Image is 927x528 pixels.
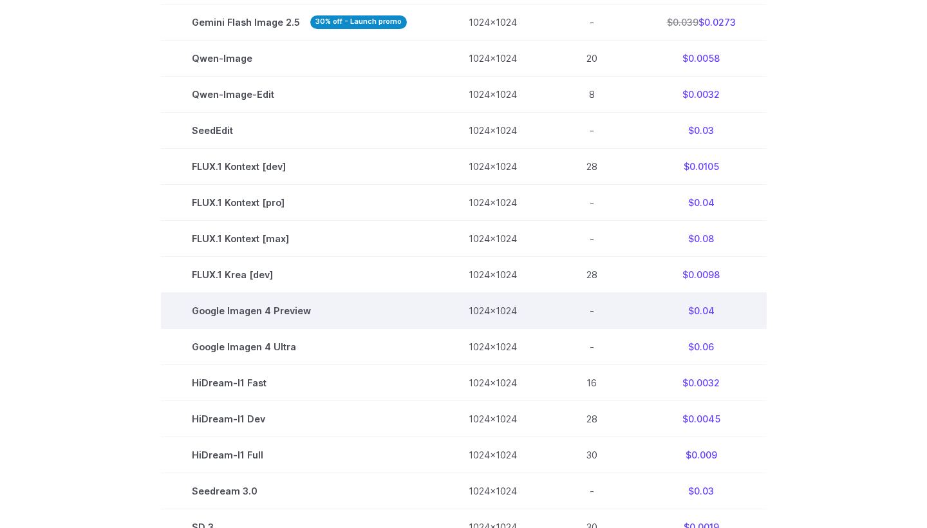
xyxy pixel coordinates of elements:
td: $0.0032 [636,365,767,401]
td: 1024x1024 [438,473,548,509]
td: - [548,221,636,257]
td: FLUX.1 Kontext [dev] [161,148,438,184]
td: $0.0098 [636,257,767,293]
td: 8 [548,76,636,112]
td: HiDream-I1 Fast [161,365,438,401]
td: - [548,112,636,148]
td: $0.0058 [636,40,767,76]
td: 1024x1024 [438,401,548,437]
td: - [548,4,636,40]
td: - [548,293,636,329]
td: 1024x1024 [438,184,548,220]
td: - [548,184,636,220]
td: 1024x1024 [438,76,548,112]
td: $0.0032 [636,76,767,112]
td: $0.0105 [636,148,767,184]
strong: 30% off - Launch promo [310,15,407,29]
td: 28 [548,148,636,184]
td: HiDream-I1 Full [161,437,438,473]
td: Google Imagen 4 Preview [161,293,438,329]
td: 1024x1024 [438,257,548,293]
td: $0.0045 [636,401,767,437]
td: $0.03 [636,112,767,148]
td: $0.0273 [636,4,767,40]
td: $0.08 [636,221,767,257]
td: Qwen-Image-Edit [161,76,438,112]
td: Qwen-Image [161,40,438,76]
td: 1024x1024 [438,40,548,76]
td: 16 [548,365,636,401]
td: $0.06 [636,329,767,365]
td: 1024x1024 [438,365,548,401]
td: SeedEdit [161,112,438,148]
span: Gemini Flash Image 2.5 [192,15,407,30]
td: Seedream 3.0 [161,473,438,509]
td: 1024x1024 [438,329,548,365]
td: 1024x1024 [438,4,548,40]
td: 20 [548,40,636,76]
td: - [548,473,636,509]
td: Google Imagen 4 Ultra [161,329,438,365]
td: - [548,329,636,365]
td: 1024x1024 [438,293,548,329]
td: 28 [548,257,636,293]
td: FLUX.1 Kontext [max] [161,221,438,257]
td: 30 [548,437,636,473]
td: 1024x1024 [438,437,548,473]
td: $0.04 [636,293,767,329]
td: 28 [548,401,636,437]
td: $0.04 [636,184,767,220]
td: 1024x1024 [438,112,548,148]
td: HiDream-I1 Dev [161,401,438,437]
td: $0.03 [636,473,767,509]
td: $0.009 [636,437,767,473]
td: 1024x1024 [438,221,548,257]
s: $0.039 [667,17,698,28]
td: FLUX.1 Kontext [pro] [161,184,438,220]
td: 1024x1024 [438,148,548,184]
td: FLUX.1 Krea [dev] [161,257,438,293]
